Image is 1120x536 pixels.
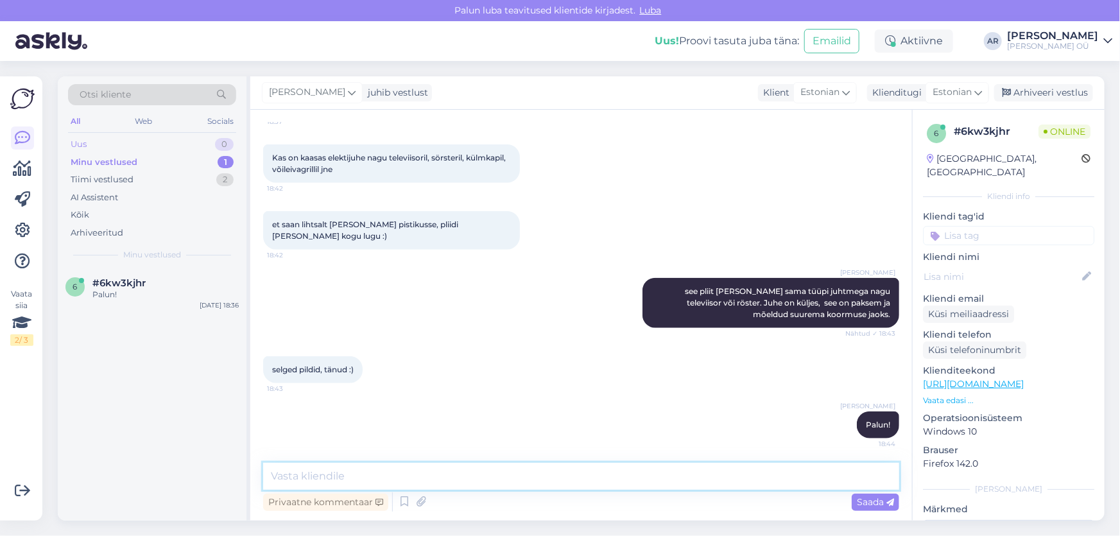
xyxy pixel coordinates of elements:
[1007,31,1098,41] div: [PERSON_NAME]
[857,496,894,508] span: Saada
[994,84,1093,101] div: Arhiveeri vestlus
[875,30,953,53] div: Aktiivne
[10,288,33,346] div: Vaata siia
[71,227,123,239] div: Arhiveeritud
[804,29,859,53] button: Emailid
[954,124,1038,139] div: # 6kw3kjhr
[923,395,1094,406] p: Vaata edasi ...
[205,113,236,130] div: Socials
[800,85,840,99] span: Estonian
[133,113,155,130] div: Web
[845,329,895,338] span: Nähtud ✓ 18:43
[123,249,181,261] span: Minu vestlused
[272,220,460,241] span: et saan lihtsalt [PERSON_NAME] pistikusse, pliidi [PERSON_NAME] kogu lugu :)
[840,268,895,277] span: [PERSON_NAME]
[923,457,1094,471] p: Firefox 142.0
[923,378,1024,390] a: [URL][DOMAIN_NAME]
[840,401,895,411] span: [PERSON_NAME]
[92,277,146,289] span: #6kw3kjhr
[867,86,922,99] div: Klienditugi
[685,286,892,319] span: see pliit [PERSON_NAME] sama tüüpi juhtmega nagu televiisor või röster. Juhe on küljes, see on pa...
[758,86,789,99] div: Klient
[847,439,895,449] span: 18:44
[984,32,1002,50] div: AR
[923,503,1094,516] p: Märkmed
[923,341,1026,359] div: Küsi telefoninumbrit
[71,191,118,204] div: AI Assistent
[923,425,1094,438] p: Windows 10
[216,173,234,186] div: 2
[933,85,972,99] span: Estonian
[68,113,83,130] div: All
[927,152,1081,179] div: [GEOGRAPHIC_DATA], [GEOGRAPHIC_DATA]
[80,88,131,101] span: Otsi kliente
[10,334,33,346] div: 2 / 3
[263,494,388,511] div: Privaatne kommentaar
[866,420,890,429] span: Palun!
[71,209,89,221] div: Kõik
[923,411,1094,425] p: Operatsioonisüsteem
[92,289,239,300] div: Palun!
[218,156,234,169] div: 1
[923,483,1094,495] div: [PERSON_NAME]
[71,156,137,169] div: Minu vestlused
[73,282,78,291] span: 6
[923,226,1094,245] input: Lisa tag
[923,292,1094,306] p: Kliendi email
[10,87,35,111] img: Askly Logo
[923,306,1014,323] div: Küsi meiliaadressi
[272,365,354,374] span: selged pildid, tänud :)
[267,384,315,393] span: 18:43
[923,250,1094,264] p: Kliendi nimi
[1007,31,1112,51] a: [PERSON_NAME][PERSON_NAME] OÜ
[267,184,315,193] span: 18:42
[923,210,1094,223] p: Kliendi tag'id
[71,138,87,151] div: Uus
[923,364,1094,377] p: Klienditeekond
[923,191,1094,202] div: Kliendi info
[923,444,1094,457] p: Brauser
[923,328,1094,341] p: Kliendi telefon
[655,33,799,49] div: Proovi tasuta juba täna:
[363,86,428,99] div: juhib vestlust
[1007,41,1098,51] div: [PERSON_NAME] OÜ
[71,173,134,186] div: Tiimi vestlused
[1038,125,1090,139] span: Online
[269,85,345,99] span: [PERSON_NAME]
[215,138,234,151] div: 0
[655,35,679,47] b: Uus!
[935,128,939,138] span: 6
[272,153,508,174] span: Kas on kaasas elektijuhe nagu televiisoril, sörsteril, külmkapil, võileivagrillil jne
[636,4,666,16] span: Luba
[200,300,239,310] div: [DATE] 18:36
[267,250,315,260] span: 18:42
[924,270,1080,284] input: Lisa nimi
